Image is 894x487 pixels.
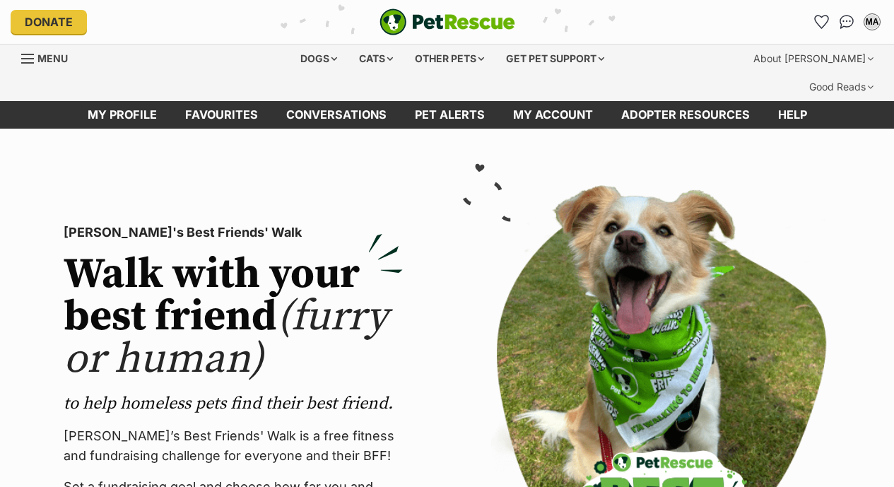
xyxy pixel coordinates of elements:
a: Adopter resources [607,101,764,129]
a: My profile [73,101,171,129]
a: conversations [272,101,401,129]
img: logo-e224e6f780fb5917bec1dbf3a21bbac754714ae5b6737aabdf751b685950b380.svg [380,8,515,35]
ul: Account quick links [810,11,883,33]
div: MA [865,15,879,29]
img: chat-41dd97257d64d25036548639549fe6c8038ab92f7586957e7f3b1b290dea8141.svg [840,15,854,29]
a: Menu [21,45,78,70]
a: Pet alerts [401,101,499,129]
div: Dogs [290,45,347,73]
button: My account [861,11,883,33]
div: About [PERSON_NAME] [743,45,883,73]
div: Other pets [405,45,494,73]
div: Get pet support [496,45,614,73]
a: Conversations [835,11,858,33]
div: Good Reads [799,73,883,101]
p: to help homeless pets find their best friend. [64,392,403,415]
div: Cats [349,45,403,73]
span: (furry or human) [64,291,388,386]
a: Favourites [810,11,833,33]
p: [PERSON_NAME]'s Best Friends' Walk [64,223,403,242]
h2: Walk with your best friend [64,254,403,381]
a: My account [499,101,607,129]
a: Help [764,101,821,129]
a: PetRescue [380,8,515,35]
span: Menu [37,52,68,64]
p: [PERSON_NAME]’s Best Friends' Walk is a free fitness and fundraising challenge for everyone and t... [64,426,403,466]
a: Donate [11,10,87,34]
a: Favourites [171,101,272,129]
